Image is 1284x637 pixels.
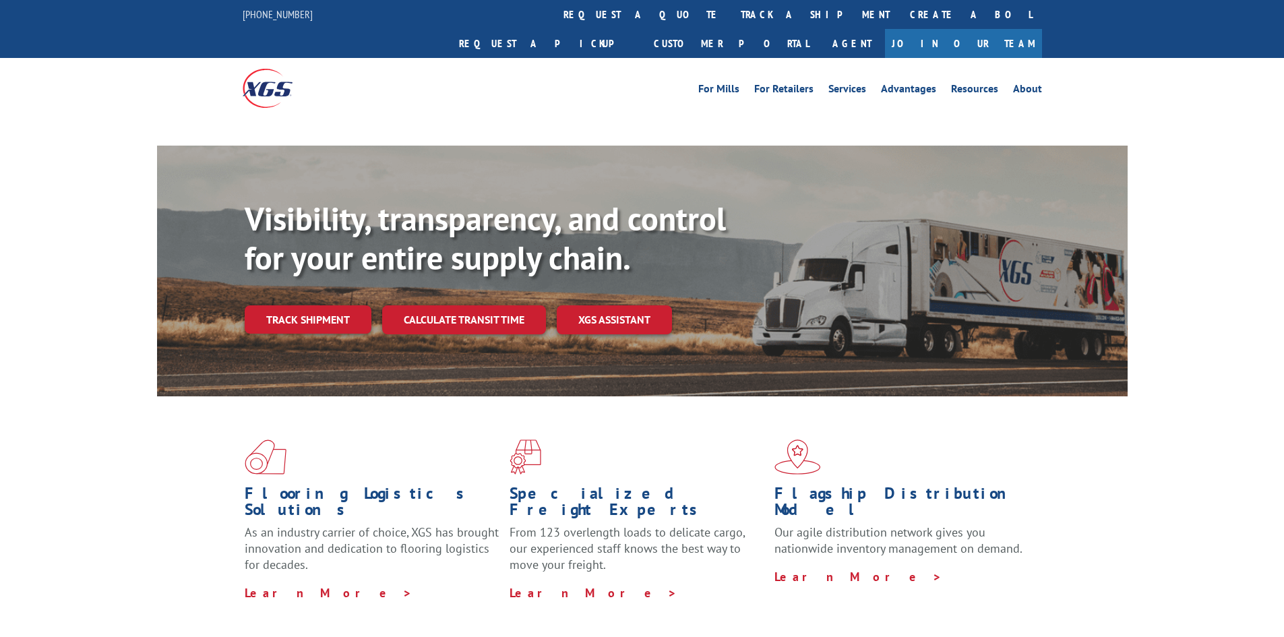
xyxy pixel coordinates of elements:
a: Learn More > [510,585,677,601]
b: Visibility, transparency, and control for your entire supply chain. [245,198,726,278]
a: About [1013,84,1042,98]
a: For Mills [698,84,739,98]
a: Advantages [881,84,936,98]
a: Agent [819,29,885,58]
a: Learn More > [774,569,942,584]
span: Our agile distribution network gives you nationwide inventory management on demand. [774,524,1022,556]
a: Request a pickup [449,29,644,58]
a: XGS ASSISTANT [557,305,672,334]
a: Track shipment [245,305,371,334]
h1: Flagship Distribution Model [774,485,1029,524]
p: From 123 overlength loads to delicate cargo, our experienced staff knows the best way to move you... [510,524,764,584]
a: Resources [951,84,998,98]
a: Calculate transit time [382,305,546,334]
a: Learn More > [245,585,412,601]
img: xgs-icon-total-supply-chain-intelligence-red [245,439,286,475]
a: Customer Portal [644,29,819,58]
img: xgs-icon-flagship-distribution-model-red [774,439,821,475]
a: Join Our Team [885,29,1042,58]
a: Services [828,84,866,98]
a: For Retailers [754,84,814,98]
a: [PHONE_NUMBER] [243,7,313,21]
h1: Specialized Freight Experts [510,485,764,524]
img: xgs-icon-focused-on-flooring-red [510,439,541,475]
h1: Flooring Logistics Solutions [245,485,499,524]
span: As an industry carrier of choice, XGS has brought innovation and dedication to flooring logistics... [245,524,499,572]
